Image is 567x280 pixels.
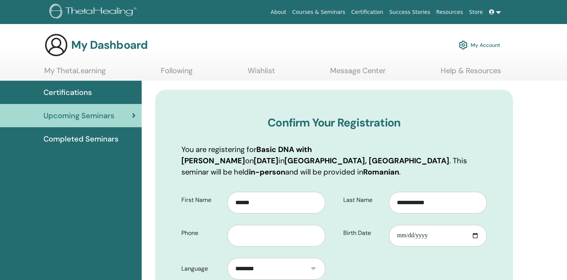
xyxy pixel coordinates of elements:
a: Certification [348,5,386,19]
label: Last Name [338,193,389,207]
h3: Confirm Your Registration [181,116,487,129]
a: Following [161,66,193,81]
h3: My Dashboard [71,38,148,52]
b: in-person [249,167,285,177]
a: Resources [433,5,466,19]
p: You are registering for on in . This seminar will be held and will be provided in . [181,144,487,178]
a: Help & Resources [441,66,501,81]
span: Completed Seminars [43,133,118,145]
a: Courses & Seminars [289,5,349,19]
a: About [268,5,289,19]
span: Upcoming Seminars [43,110,114,121]
b: Romanian [363,167,399,177]
a: My ThetaLearning [44,66,106,81]
label: Phone [176,226,227,240]
a: Wishlist [248,66,275,81]
label: First Name [176,193,227,207]
a: Message Center [330,66,386,81]
a: My Account [459,37,500,53]
img: logo.png [49,4,139,21]
label: Birth Date [338,226,389,240]
b: [GEOGRAPHIC_DATA], [GEOGRAPHIC_DATA] [284,156,449,166]
img: cog.svg [459,39,468,51]
a: Success Stories [386,5,433,19]
span: Certifications [43,87,92,98]
b: [DATE] [254,156,278,166]
a: Store [466,5,486,19]
label: Language [176,262,227,276]
img: generic-user-icon.jpg [44,33,68,57]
